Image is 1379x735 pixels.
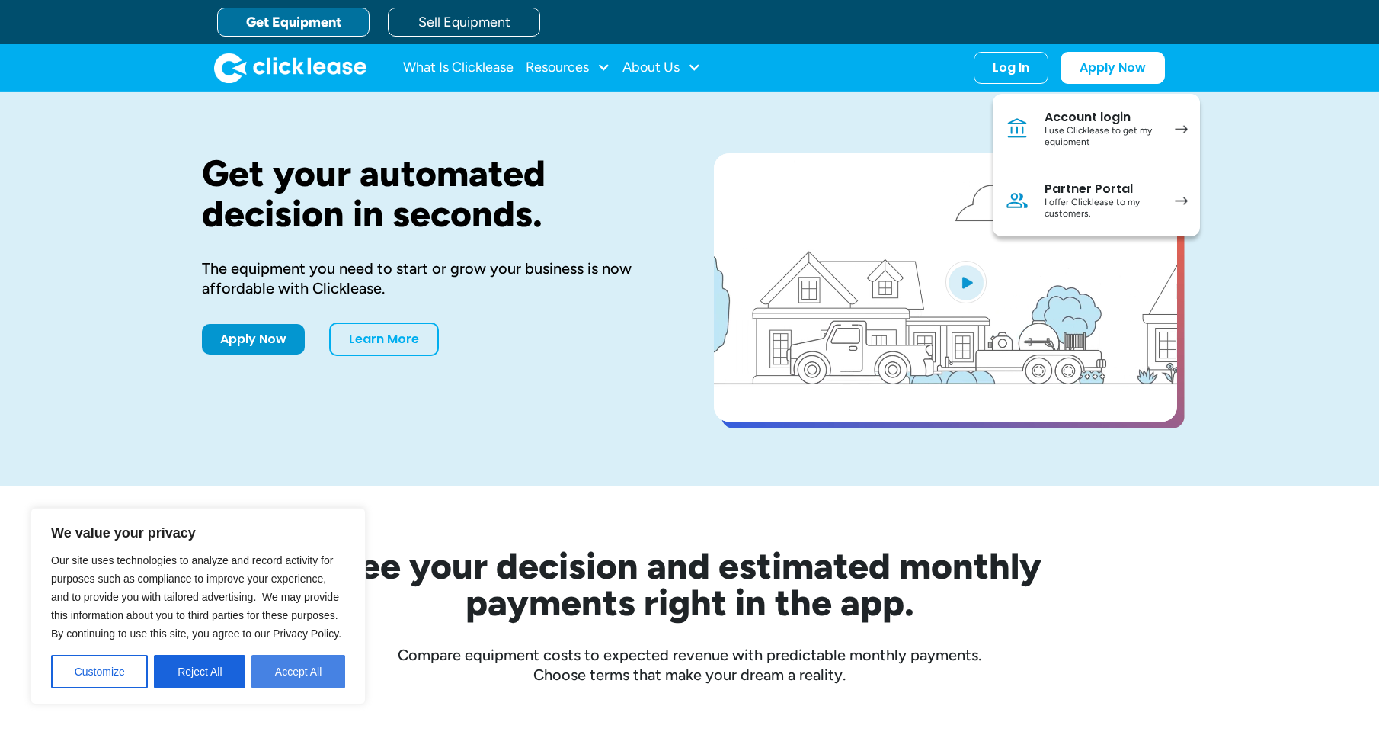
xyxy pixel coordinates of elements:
[154,655,245,688] button: Reject All
[263,547,1116,621] h2: See your decision and estimated monthly payments right in the app.
[388,8,540,37] a: Sell Equipment
[51,524,345,542] p: We value your privacy
[622,53,701,83] div: About Us
[1005,188,1029,213] img: Person icon
[202,258,665,298] div: The equipment you need to start or grow your business is now affordable with Clicklease.
[202,645,1177,685] div: Compare equipment costs to expected revenue with predictable monthly payments. Choose terms that ...
[993,94,1200,165] a: Account loginI use Clicklease to get my equipment
[217,8,370,37] a: Get Equipment
[945,261,987,303] img: Blue play button logo on a light blue circular background
[403,53,514,83] a: What Is Clicklease
[1045,181,1160,197] div: Partner Portal
[993,94,1200,236] nav: Log In
[1061,52,1165,84] a: Apply Now
[1045,197,1160,220] div: I offer Clicklease to my customers.
[993,60,1029,75] div: Log In
[202,324,305,355] a: Apply Now
[1045,125,1160,149] div: I use Clicklease to get my equipment
[329,323,439,356] a: Learn More
[1175,197,1188,205] img: arrow
[202,153,665,234] h1: Get your automated decision in seconds.
[214,53,366,83] img: Clicklease logo
[1175,125,1188,133] img: arrow
[30,508,366,705] div: We value your privacy
[1045,110,1160,125] div: Account login
[526,53,610,83] div: Resources
[251,655,345,688] button: Accept All
[51,655,148,688] button: Customize
[993,165,1200,236] a: Partner PortalI offer Clicklease to my customers.
[714,153,1177,422] a: open lightbox
[51,554,341,640] span: Our site uses technologies to analyze and record activity for purposes such as compliance to impr...
[1005,117,1029,141] img: Bank icon
[214,53,366,83] a: home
